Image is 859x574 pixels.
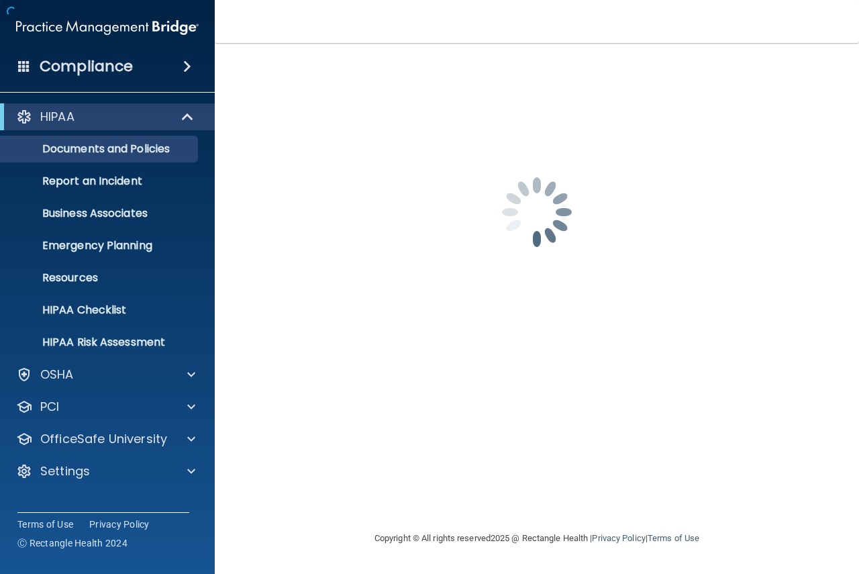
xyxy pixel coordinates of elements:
[16,399,195,415] a: PCI
[292,517,782,560] div: Copyright © All rights reserved 2025 @ Rectangle Health | |
[16,463,195,479] a: Settings
[16,367,195,383] a: OSHA
[40,367,74,383] p: OSHA
[16,431,195,447] a: OfficeSafe University
[40,57,133,76] h4: Compliance
[17,518,73,531] a: Terms of Use
[40,463,90,479] p: Settings
[9,303,192,317] p: HIPAA Checklist
[592,533,645,543] a: Privacy Policy
[16,14,199,41] img: PMB logo
[9,207,192,220] p: Business Associates
[40,109,74,125] p: HIPAA
[9,271,192,285] p: Resources
[89,518,150,531] a: Privacy Policy
[648,533,699,543] a: Terms of Use
[9,175,192,188] p: Report an Incident
[9,239,192,252] p: Emergency Planning
[470,145,604,279] img: spinner.e123f6fc.gif
[9,336,192,349] p: HIPAA Risk Assessment
[17,536,128,550] span: Ⓒ Rectangle Health 2024
[40,399,59,415] p: PCI
[9,142,192,156] p: Documents and Policies
[16,109,195,125] a: HIPAA
[40,431,167,447] p: OfficeSafe University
